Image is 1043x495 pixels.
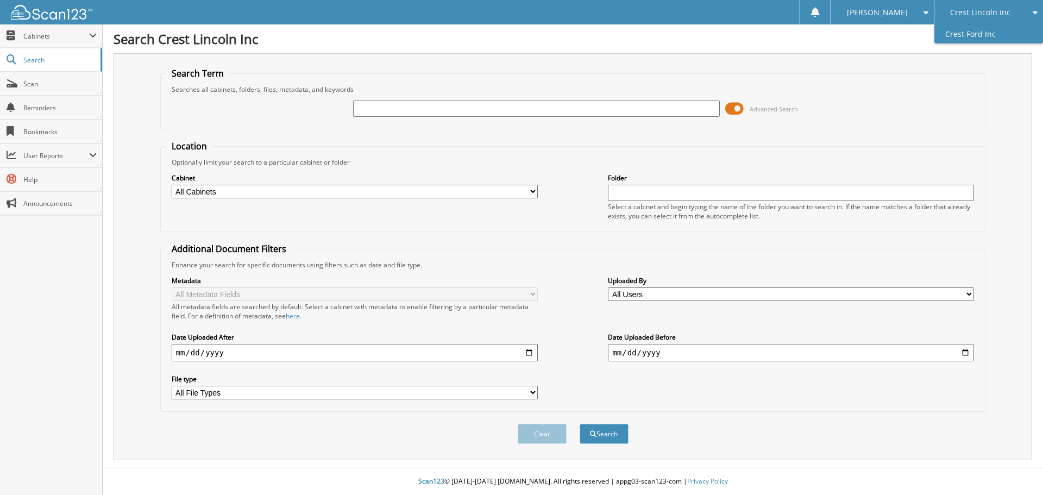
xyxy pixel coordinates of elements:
[172,344,538,361] input: start
[166,158,980,167] div: Optionally limit your search to a particular cabinet or folder
[11,5,92,20] img: scan123-logo-white.svg
[166,243,292,255] legend: Additional Document Filters
[608,344,974,361] input: end
[114,30,1032,48] h1: Search Crest Lincoln Inc
[166,85,980,94] div: Searches all cabinets, folders, files, metadata, and keywords
[23,151,89,160] span: User Reports
[23,199,97,208] span: Announcements
[950,9,1010,16] span: Crest Lincoln Inc
[580,424,629,444] button: Search
[23,103,97,112] span: Reminders
[418,477,444,486] span: Scan123
[166,260,980,270] div: Enhance your search for specific documents using filters such as date and file type.
[750,105,798,113] span: Advanced Search
[989,443,1043,495] iframe: Chat Widget
[166,67,229,79] legend: Search Term
[23,32,89,41] span: Cabinets
[172,173,538,183] label: Cabinet
[103,468,1043,495] div: © [DATE]-[DATE] [DOMAIN_NAME]. All rights reserved | appg03-scan123-com |
[608,276,974,285] label: Uploaded By
[847,9,908,16] span: [PERSON_NAME]
[172,374,538,384] label: File type
[608,173,974,183] label: Folder
[23,175,97,184] span: Help
[608,333,974,342] label: Date Uploaded Before
[23,127,97,136] span: Bookmarks
[172,302,538,321] div: All metadata fields are searched by default. Select a cabinet with metadata to enable filtering b...
[687,477,728,486] a: Privacy Policy
[172,333,538,342] label: Date Uploaded After
[23,79,97,89] span: Scan
[166,140,212,152] legend: Location
[518,424,567,444] button: Clear
[286,311,300,321] a: here
[172,276,538,285] label: Metadata
[934,24,1043,43] a: Crest Ford Inc
[608,202,974,221] div: Select a cabinet and begin typing the name of the folder you want to search in. If the name match...
[23,55,95,65] span: Search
